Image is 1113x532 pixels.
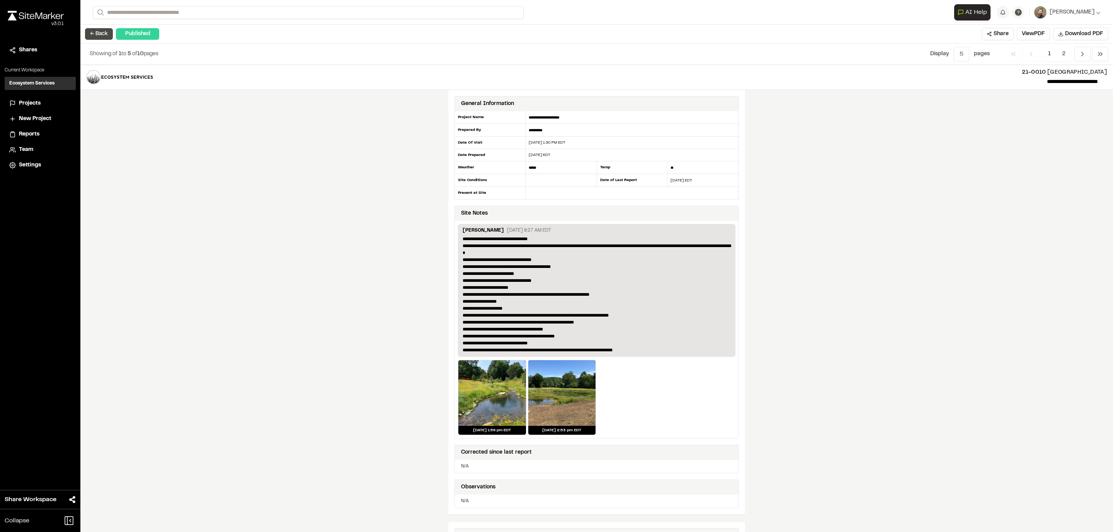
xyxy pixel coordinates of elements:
a: Team [9,146,71,154]
a: [DATE] 1:56 pm EDT [458,360,526,435]
span: Reports [19,130,39,139]
img: rebrand.png [8,11,64,20]
span: Collapse [5,516,29,525]
div: [DATE] 1:30 PM EDT [526,140,739,146]
span: Projects [19,99,41,108]
div: [DATE] EDT [526,152,739,158]
div: Published [116,28,159,40]
div: Open AI Assistant [954,4,994,20]
div: Temp [597,161,668,174]
span: Team [19,146,33,154]
button: Open AI Assistant [954,4,990,20]
span: Shares [19,46,37,54]
span: New Project [19,115,51,123]
a: Shares [9,46,71,54]
div: General Information [461,100,514,108]
h3: Ecosystem Services [9,80,54,87]
div: Oh geez...please don't... [8,20,64,27]
p: N/A [461,463,732,470]
img: file [87,70,154,84]
p: N/A [461,498,732,505]
span: 1 [119,52,121,56]
div: Corrected since last report [461,448,532,457]
p: [DATE] 8:27 AM EDT [507,227,551,234]
div: Weather [454,161,526,174]
span: Download PDF [1065,30,1103,38]
div: [DATE] EDT [667,178,739,183]
p: [GEOGRAPHIC_DATA] [160,68,1107,77]
div: Site Notes [461,209,488,218]
span: [PERSON_NAME] [1050,8,1094,17]
p: Display [930,50,949,58]
div: [DATE] 1:56 pm EDT [458,426,526,435]
p: to of pages [90,50,158,58]
div: Project Name [454,111,526,124]
button: Download PDF [1053,28,1108,40]
a: [DATE] 2:53 pm EDT [528,360,596,435]
span: 10 [137,52,144,56]
button: ViewPDF [1017,28,1050,40]
a: Settings [9,161,71,169]
button: Share [982,28,1014,40]
div: Date Prepared [454,149,526,161]
button: Search [93,6,107,19]
a: Reports [9,130,71,139]
span: Settings [19,161,41,169]
button: ← Back [85,28,113,40]
p: [PERSON_NAME] [463,227,504,236]
span: 21-0010 [1022,70,1046,75]
div: Date Of Visit [454,137,526,149]
span: Showing of [90,52,119,56]
div: Prepared By [454,124,526,137]
p: page s [974,50,990,58]
button: [PERSON_NAME] [1034,6,1101,19]
p: Current Workspace [5,67,76,74]
span: Share Workspace [5,495,56,504]
div: [DATE] 2:53 pm EDT [528,426,596,435]
span: 2 [1056,47,1071,61]
div: Present at Site [454,187,526,199]
div: Date of Last Report [597,174,668,187]
div: Site Conditions [454,174,526,187]
div: Observations [461,483,495,491]
span: AI Help [965,8,987,17]
button: 5 [954,47,969,61]
a: New Project [9,115,71,123]
nav: Navigation [1005,47,1108,61]
span: 1 [1042,47,1057,61]
img: User [1034,6,1047,19]
a: Projects [9,99,71,108]
span: 5 [128,52,131,56]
